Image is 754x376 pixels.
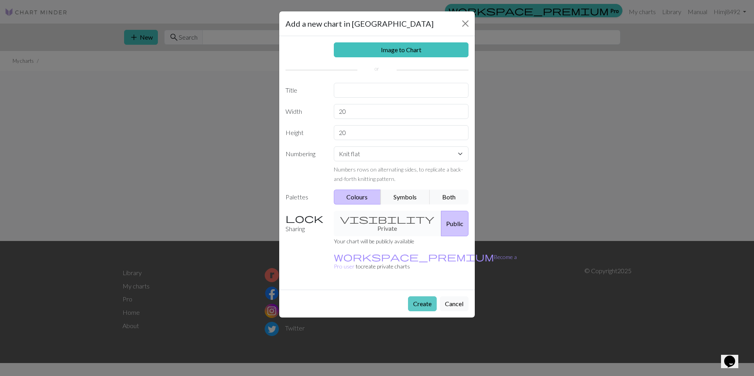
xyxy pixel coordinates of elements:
[281,146,329,183] label: Numbering
[334,238,414,245] small: Your chart will be publicly available
[334,254,517,270] a: Become a Pro user
[334,42,469,57] a: Image to Chart
[459,17,472,30] button: Close
[281,83,329,98] label: Title
[281,190,329,204] label: Palettes
[441,211,469,236] button: Public
[430,190,469,204] button: Both
[285,18,434,29] h5: Add a new chart in [GEOGRAPHIC_DATA]
[334,166,463,182] small: Numbers rows on alternating sides, to replicate a back-and-forth knitting pattern.
[281,211,329,236] label: Sharing
[440,296,469,311] button: Cancel
[281,125,329,140] label: Height
[381,190,430,204] button: Symbols
[334,251,494,262] span: workspace_premium
[281,104,329,119] label: Width
[334,190,381,204] button: Colours
[408,296,437,311] button: Create
[721,345,746,368] iframe: chat widget
[334,254,517,270] small: to create private charts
